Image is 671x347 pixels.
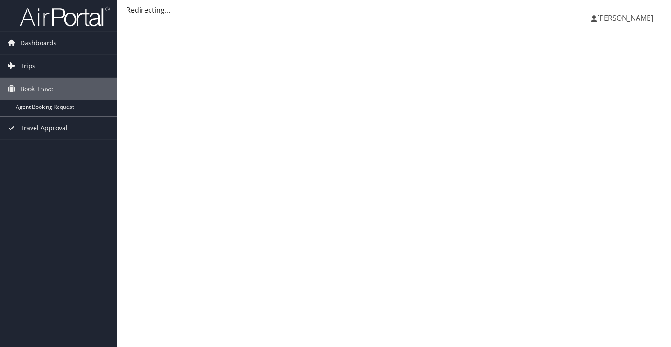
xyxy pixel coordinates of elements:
div: Redirecting... [126,4,662,15]
span: Trips [20,55,36,77]
span: [PERSON_NAME] [597,13,653,23]
span: Dashboards [20,32,57,54]
img: airportal-logo.png [20,6,110,27]
span: Travel Approval [20,117,68,139]
span: Book Travel [20,78,55,100]
a: [PERSON_NAME] [591,4,662,31]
